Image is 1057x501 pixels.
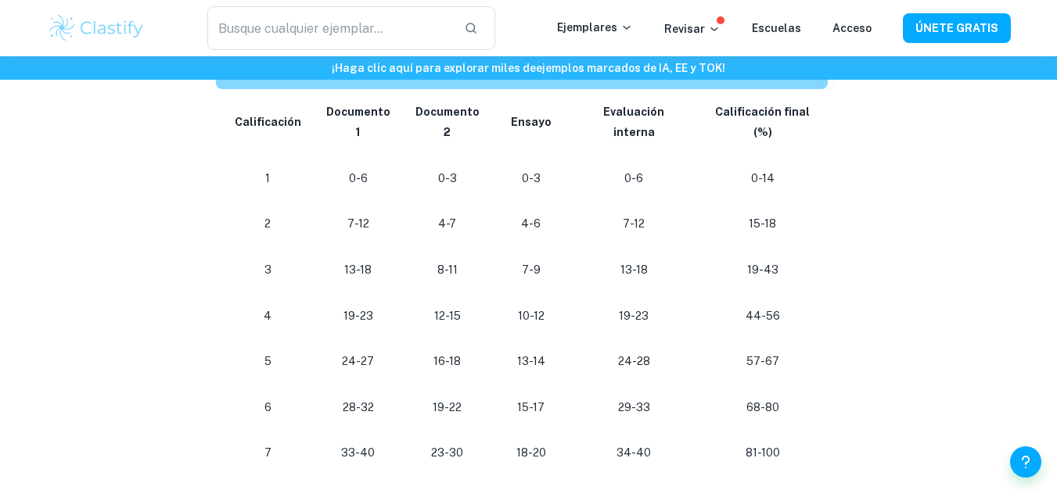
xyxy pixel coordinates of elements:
font: 4-6 [521,217,541,230]
font: Documento 2 [415,106,480,139]
font: 0-6 [349,172,368,184]
font: 23-30 [431,446,463,459]
font: ! [722,62,725,74]
font: 4-7 [438,217,456,230]
font: Ejemplares [557,21,617,34]
font: Revisar [664,23,705,35]
font: 12-15 [434,310,461,322]
font: 0-3 [522,172,541,184]
font: Calificación [235,116,301,128]
font: 24-28 [618,355,650,367]
font: 6 [264,401,271,413]
font: 4 [264,310,271,322]
font: 19-23 [343,310,373,322]
font: 19-23 [619,310,649,322]
font: 0-6 [624,172,643,184]
font: Documento 1 [326,106,390,139]
font: 7-12 [347,217,369,230]
font: 15-17 [517,401,545,413]
font: 0-14 [751,172,775,184]
font: ÚNETE GRATIS [915,23,998,35]
font: 29-33 [618,401,650,413]
font: 24-27 [342,355,374,367]
font: 7 [264,446,271,459]
font: 7-12 [623,217,645,230]
a: Escuelas [752,22,801,34]
font: Calificación final (%) [715,106,810,139]
font: 3 [264,263,271,276]
font: 13-14 [517,355,545,367]
a: Acceso [832,22,872,34]
font: 1 [265,172,270,184]
input: Busque cualquier ejemplar... [207,6,451,50]
font: 0-3 [438,172,457,184]
font: 18-20 [516,446,546,459]
font: 28-32 [343,401,374,413]
font: 8-11 [437,263,458,276]
font: 13-18 [344,263,372,276]
font: 34-40 [617,446,651,459]
font: 13-18 [620,263,648,276]
button: Ayuda y comentarios [1010,446,1041,478]
font: 2 [264,217,271,230]
img: Logotipo de Clastify [47,13,146,44]
font: 7-9 [522,263,541,276]
font: 44-56 [746,310,780,322]
font: 81-100 [746,446,780,459]
font: 19-43 [747,263,778,276]
font: 5 [264,355,271,367]
font: 33-40 [341,446,375,459]
font: ¡Haga clic aquí para explorar miles de [332,62,536,74]
font: 19-22 [433,401,462,413]
font: Evaluación interna [603,106,664,139]
font: 68-80 [746,401,779,413]
font: ejemplos marcados de IA, EE y TOK [536,62,722,74]
font: 57-67 [746,355,779,367]
font: Ensayo [511,116,552,128]
font: 10-12 [518,310,545,322]
font: 15-18 [749,217,776,230]
font: 16-18 [433,355,461,367]
button: ÚNETE GRATIS [903,13,1011,42]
